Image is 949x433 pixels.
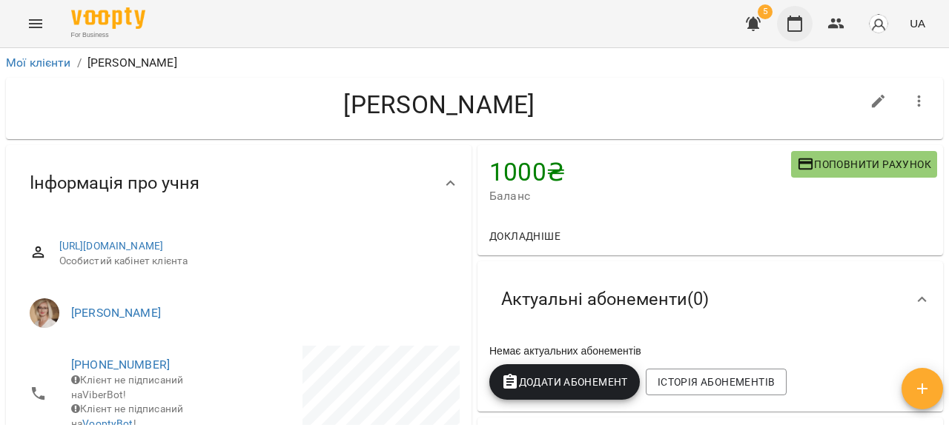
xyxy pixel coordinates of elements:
[71,306,161,320] a: [PERSON_NAME]
[71,7,145,29] img: Voopty Logo
[77,54,82,72] li: /
[797,155,931,173] span: Поповнити рахунок
[71,358,170,372] a: [PHONE_NUMBER]
[6,56,71,70] a: Мої клієнти
[477,261,943,338] div: Актуальні абонементи(0)
[501,373,628,391] span: Додати Абонемент
[71,30,145,40] span: For Business
[6,54,943,72] nav: breadcrumb
[71,403,183,429] span: Клієнт не підписаний на !
[791,151,937,178] button: Поповнити рахунок
[59,240,164,252] a: [URL][DOMAIN_NAME]
[6,145,472,221] div: Інформація про учня
[489,187,791,205] span: Баланс
[486,340,934,361] div: Немає актуальних абонементів
[910,16,925,31] span: UA
[59,254,448,269] span: Особистий кабінет клієнта
[18,6,53,41] button: Menu
[758,4,773,19] span: 5
[489,157,791,187] h4: 1000 ₴
[82,417,133,429] a: VooptyBot
[18,90,861,120] h4: [PERSON_NAME]
[646,369,787,395] button: Історія абонементів
[904,10,931,37] button: UA
[658,373,775,391] span: Історія абонементів
[483,223,566,249] button: Докладніше
[30,172,199,195] span: Інформація про учня
[30,298,59,328] img: Завражна Олена Михайлівна
[489,227,561,245] span: Докладніше
[489,364,640,400] button: Додати Абонемент
[71,374,183,400] span: Клієнт не підписаний на ViberBot!
[501,288,709,311] span: Актуальні абонементи ( 0 )
[87,54,177,72] p: [PERSON_NAME]
[868,13,889,34] img: avatar_s.png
